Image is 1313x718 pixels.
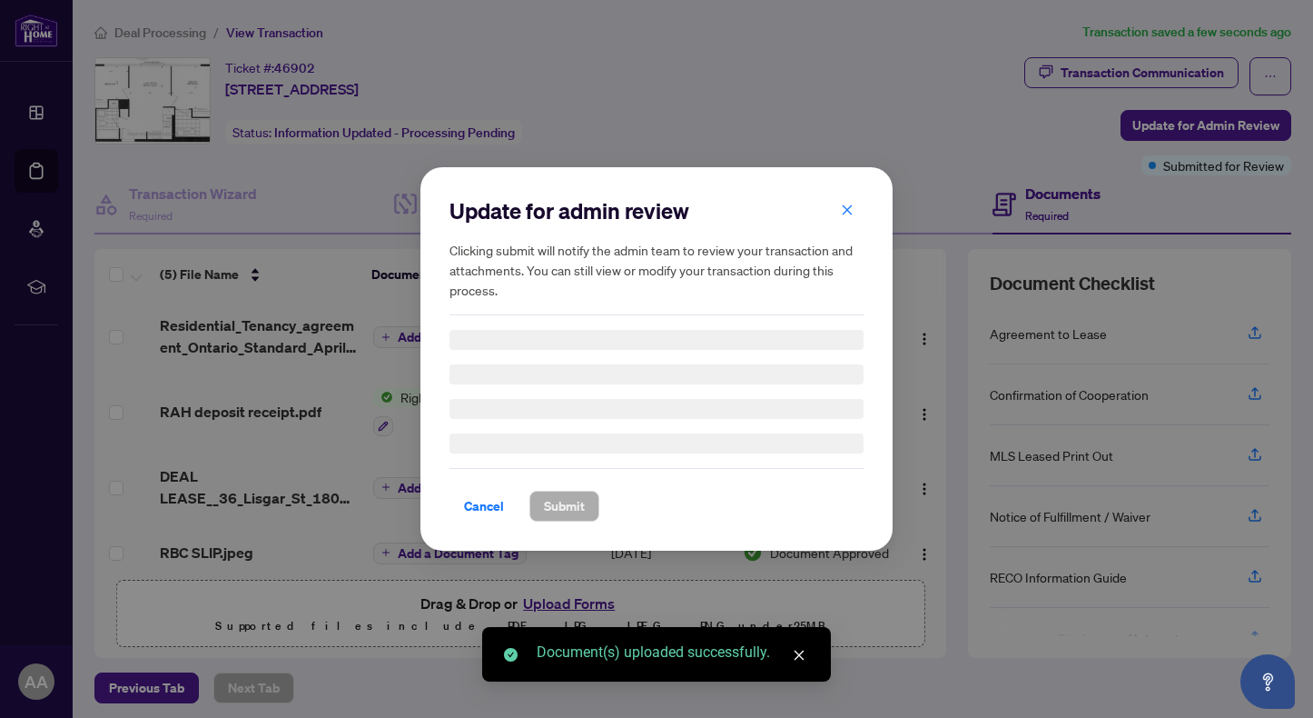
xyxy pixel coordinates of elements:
[841,204,854,216] span: close
[537,642,809,663] div: Document(s) uploaded successfully.
[449,491,518,522] button: Cancel
[449,240,864,300] h5: Clicking submit will notify the admin team to review your transaction and attachments. You can st...
[529,491,599,522] button: Submit
[789,645,809,665] a: Close
[1240,654,1295,709] button: Open asap
[464,492,504,521] span: Cancel
[449,196,864,225] h2: Update for admin review
[504,648,518,662] span: check-circle
[793,649,805,662] span: close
